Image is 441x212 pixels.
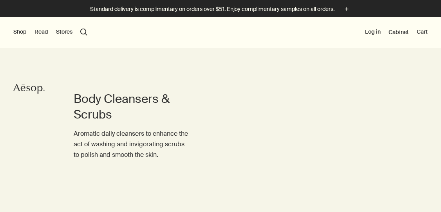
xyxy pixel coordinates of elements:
[80,29,87,36] button: Open search
[365,28,381,36] button: Log in
[74,91,189,122] h1: Body Cleansers & Scrubs
[90,5,351,14] button: Standard delivery is complimentary on orders over $51. Enjoy complimentary samples on all orders.
[34,28,48,36] button: Read
[11,81,47,99] a: Aesop
[13,28,27,36] button: Shop
[13,83,45,95] svg: Aesop
[389,29,409,36] a: Cabinet
[365,17,428,48] nav: supplementary
[90,5,334,13] p: Standard delivery is complimentary on orders over $51. Enjoy complimentary samples on all orders.
[56,28,72,36] button: Stores
[13,17,87,48] nav: primary
[74,128,189,160] p: Aromatic daily cleansers to enhance the act of washing and invigorating scrubs to polish and smoo...
[417,28,428,36] button: Cart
